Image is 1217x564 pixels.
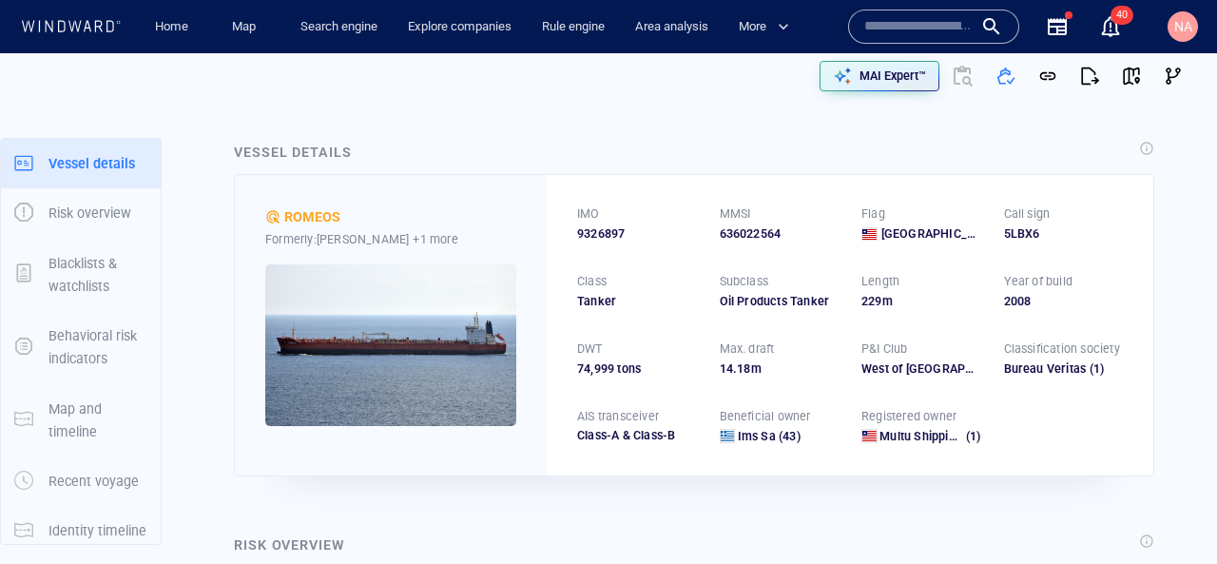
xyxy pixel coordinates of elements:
[1,506,161,555] button: Identity timeline
[48,324,147,371] p: Behavioral risk indicators
[628,10,716,44] a: Area analysis
[879,429,987,443] span: Multu Shipping Ltd.
[48,252,147,299] p: Blacklists & watchlists
[1,410,161,428] a: Map and timeline
[820,61,939,91] button: MAI Expert™
[1,472,161,490] a: Recent voyage
[881,225,981,243] span: [GEOGRAPHIC_DATA]
[400,10,519,44] a: Explore companies
[224,10,270,44] a: Map
[1,311,161,384] button: Behavioral risk indicators
[1027,55,1069,97] button: Get link
[720,340,775,358] p: Max. draft
[619,428,675,442] span: Class-B
[861,273,899,290] p: Length
[1,338,161,356] a: Behavioral risk indicators
[720,361,733,376] span: 14
[577,340,603,358] p: DWT
[1086,360,1123,378] span: (1)
[720,293,840,310] div: Oil Products Tanker
[738,428,801,445] a: Ims Sa (43)
[141,10,202,44] button: Home
[720,205,751,223] p: MMSI
[577,205,600,223] p: IMO
[751,361,762,376] span: m
[1,139,161,188] button: Vessel details
[1,188,161,238] button: Risk overview
[234,141,352,164] div: Vessel details
[265,209,280,224] div: NADAV D defined risk: moderate risk
[577,293,697,310] div: Tanker
[1099,15,1122,38] div: Notification center
[731,10,805,44] button: More
[1004,360,1124,378] div: Bureau Veritas
[577,273,607,290] p: Class
[1111,6,1133,25] span: 40
[265,229,516,249] div: Formerly: [PERSON_NAME]
[861,340,908,358] p: P&I Club
[234,534,345,556] div: Risk overview
[737,361,750,376] span: 18
[577,225,625,243] span: 9326897
[1088,4,1133,49] button: 40
[963,428,981,445] span: (1)
[1,239,161,312] button: Blacklists & watchlists
[534,10,612,44] a: Rule engine
[577,428,619,442] span: Class-A
[985,55,1027,97] button: Add to vessel list
[1004,205,1051,223] p: Call sign
[1,264,161,282] a: Blacklists & watchlists
[1,204,161,222] a: Risk overview
[860,68,926,85] p: MAI Expert™
[1069,55,1111,97] button: Export report
[882,294,893,308] span: m
[577,408,659,425] p: AIS transceiver
[147,10,196,44] a: Home
[1,153,161,171] a: Vessel details
[413,229,457,249] p: +1 more
[733,361,737,376] span: .
[720,273,769,290] p: Subclass
[1004,273,1073,290] p: Year of build
[738,429,776,443] span: Ims Sa
[1004,360,1087,378] div: Bureau Veritas
[577,360,697,378] div: 74,999 tons
[48,202,131,224] p: Risk overview
[265,264,516,426] img: 5905c351795f54588158dc25_0
[879,428,980,445] a: Multu Shipping Ltd. (1)
[861,294,882,308] span: 229
[1,457,161,506] button: Recent voyage
[293,10,385,44] a: Search engine
[623,428,630,442] span: &
[1,384,161,457] button: Map and timeline
[1004,225,1124,243] div: 5LBX6
[1136,478,1203,550] iframe: Chat
[720,225,840,243] div: 636022564
[776,428,801,445] span: (43)
[1164,8,1202,46] button: NA
[48,470,139,493] p: Recent voyage
[48,519,146,542] p: Identity timeline
[48,398,147,444] p: Map and timeline
[1174,19,1192,34] span: NA
[48,152,135,175] p: Vessel details
[739,16,789,38] span: More
[284,205,340,228] div: ROMEOS
[1111,55,1152,97] button: View on map
[861,205,885,223] p: Flag
[217,10,278,44] button: Map
[1152,55,1194,97] button: Visual Link Analysis
[1004,293,1124,310] div: 2008
[720,408,811,425] p: Beneficial owner
[1,521,161,539] a: Identity timeline
[861,408,956,425] p: Registered owner
[1004,340,1120,358] p: Classification society
[861,360,981,378] div: West of England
